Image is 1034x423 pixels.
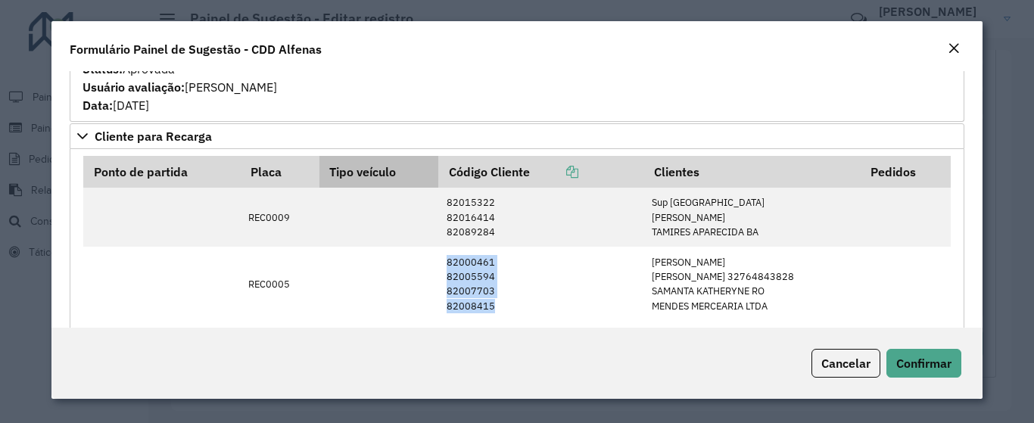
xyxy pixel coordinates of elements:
[95,130,212,142] span: Cliente para Recarga
[948,42,960,54] em: Fechar
[241,188,319,247] td: REC0009
[896,356,951,371] span: Confirmar
[811,349,880,378] button: Cancelar
[644,188,861,247] td: Sup [GEOGRAPHIC_DATA] [PERSON_NAME] TAMIRES APARECIDA BA
[821,356,870,371] span: Cancelar
[83,98,113,113] strong: Data:
[70,123,964,149] a: Cliente para Recarga
[83,156,241,188] th: Ponto de partida
[241,247,319,321] td: REC0005
[943,39,964,59] button: Close
[530,164,578,179] a: Copiar
[438,156,643,188] th: Código Cliente
[83,61,277,113] span: Aprovada [PERSON_NAME] [DATE]
[438,188,643,247] td: 82015322 82016414 82089284
[319,156,439,188] th: Tipo veículo
[861,156,951,188] th: Pedidos
[644,156,861,188] th: Clientes
[438,247,643,321] td: 82000461 82005594 82007703 82008415
[644,247,861,321] td: [PERSON_NAME] [PERSON_NAME] 32764843828 SAMANTA KATHERYNE RO MENDES MERCEARIA LTDA
[83,61,123,76] strong: Status:
[886,349,961,378] button: Confirmar
[83,79,185,95] strong: Usuário avaliação:
[70,40,322,58] h4: Formulário Painel de Sugestão - CDD Alfenas
[241,156,319,188] th: Placa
